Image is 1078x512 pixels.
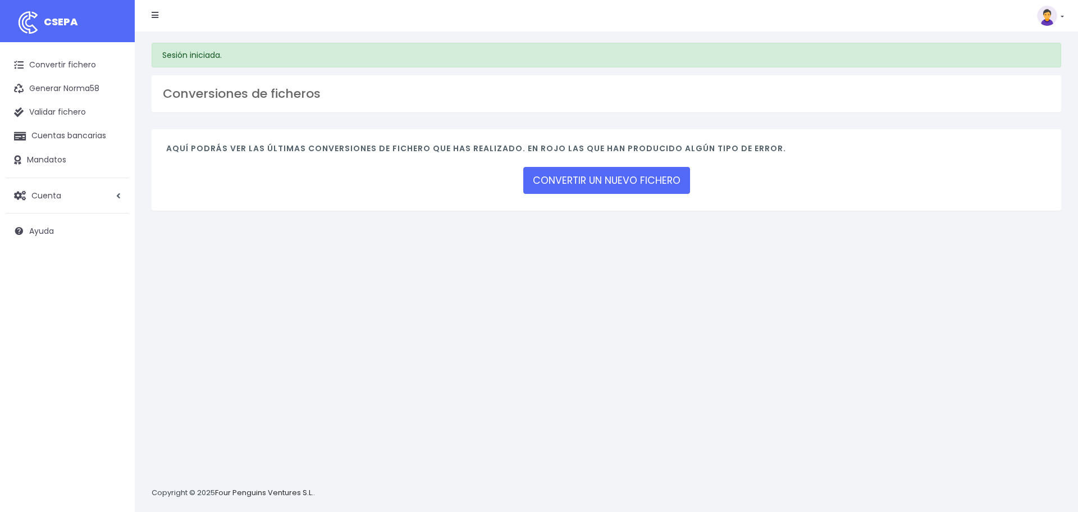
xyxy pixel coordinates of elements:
img: profile [1037,6,1057,26]
a: Cuentas bancarias [6,124,129,148]
p: Copyright © 2025 . [152,487,315,499]
a: Four Penguins Ventures S.L. [215,487,313,498]
h3: Conversiones de ficheros [163,87,1050,101]
a: Cuenta [6,184,129,207]
a: Convertir fichero [6,53,129,77]
a: CONVERTIR UN NUEVO FICHERO [523,167,690,194]
span: Cuenta [31,189,61,201]
a: Ayuda [6,219,129,243]
span: CSEPA [44,15,78,29]
a: Generar Norma58 [6,77,129,101]
div: Sesión iniciada. [152,43,1061,67]
a: Validar fichero [6,101,129,124]
h4: Aquí podrás ver las últimas conversiones de fichero que has realizado. En rojo las que han produc... [166,144,1047,159]
span: Ayuda [29,225,54,237]
img: logo [14,8,42,37]
a: Mandatos [6,148,129,172]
